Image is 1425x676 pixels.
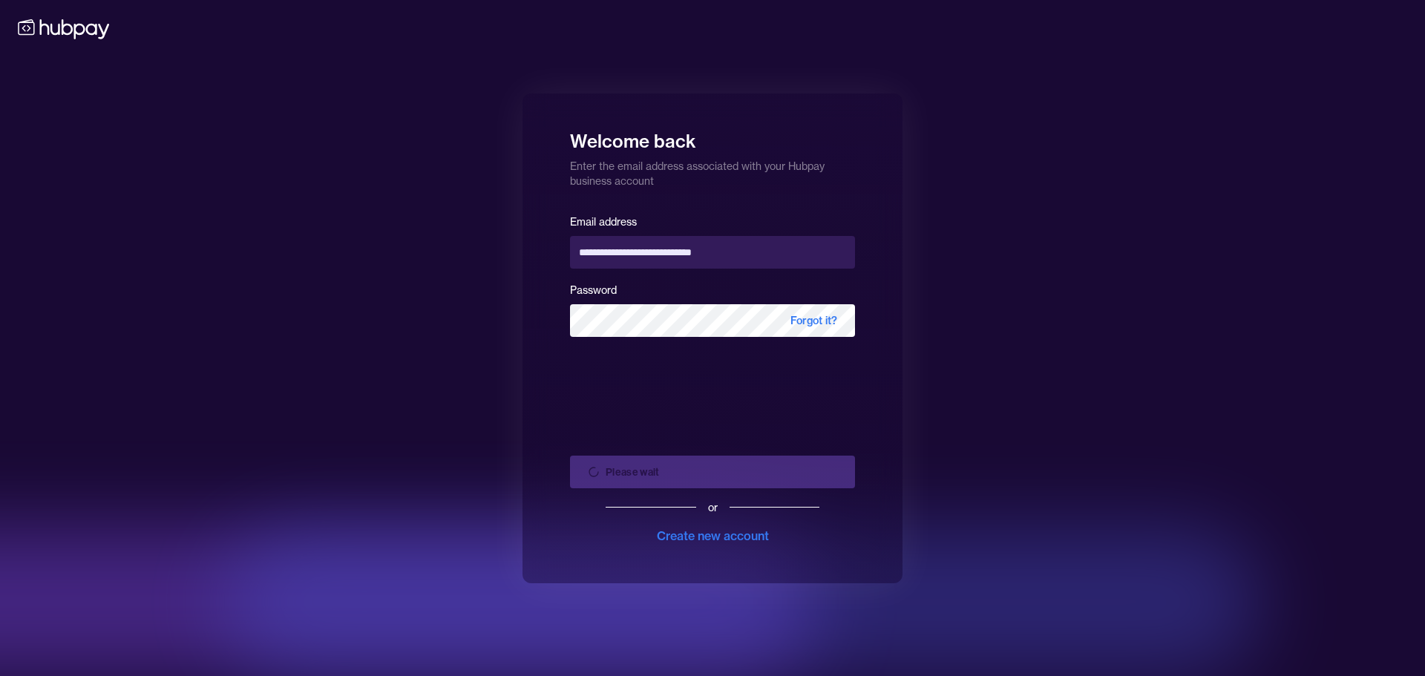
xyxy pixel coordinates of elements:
div: Create new account [657,527,769,545]
div: or [708,500,718,515]
label: Email address [570,215,637,229]
span: Forgot it? [773,304,855,337]
p: Enter the email address associated with your Hubpay business account [570,153,855,188]
label: Password [570,283,617,297]
h1: Welcome back [570,120,855,153]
